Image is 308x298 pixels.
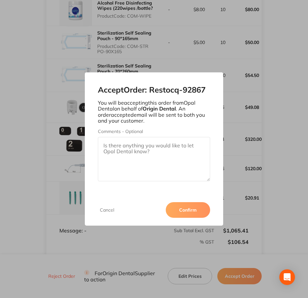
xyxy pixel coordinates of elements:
[98,100,210,124] p: You will be accepting this order from Opal Dental on behalf of . An order accepted email will be ...
[143,105,176,112] b: Origin Dental
[98,207,116,213] button: Cancel
[98,129,210,134] label: Comments - Optional
[98,85,210,95] h2: Accept Order: Restocq- 92867
[166,202,210,218] button: Confirm
[279,269,295,285] div: Open Intercom Messenger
